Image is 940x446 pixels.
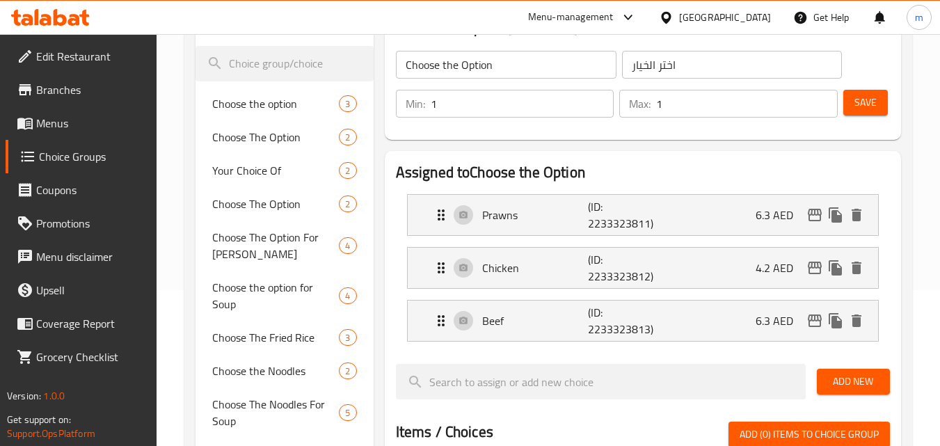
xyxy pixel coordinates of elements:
input: search [396,364,806,399]
div: Expand [408,301,878,341]
button: Add New [817,369,890,395]
span: 5 [340,406,356,420]
span: Choose The Option [212,196,339,212]
div: Choices [339,129,356,145]
button: duplicate [825,310,846,331]
div: Choose the Noodles2 [196,354,373,388]
p: 4.2 AED [756,260,804,276]
p: Max: [629,95,651,112]
div: Choose The Option For [PERSON_NAME]4 [196,221,373,271]
p: 6.3 AED [756,207,804,223]
div: Choices [339,329,356,346]
button: delete [846,310,867,331]
div: Choose the option for Soup4 [196,271,373,321]
span: Coupons [36,182,146,198]
h2: Items / Choices [396,422,493,443]
button: Save [843,90,888,116]
span: 2 [340,198,356,211]
div: Your Choice Of2 [196,154,373,187]
span: Choose the option [212,95,339,112]
a: Menus [6,106,157,140]
span: Choose the Noodles [212,363,339,379]
p: Beef [482,312,589,329]
div: Choices [339,237,356,254]
span: 2 [340,164,356,177]
a: Choice Groups [6,140,157,173]
span: Get support on: [7,411,71,429]
a: Promotions [6,207,157,240]
span: Choose The Option For [PERSON_NAME] [212,229,339,262]
span: Choose the option for Soup [212,279,339,312]
span: Menu disclaimer [36,248,146,265]
div: Choices [339,404,356,421]
span: Choice Groups [39,148,146,165]
span: Upsell [36,282,146,298]
span: Menus [36,115,146,132]
div: Choices [339,162,356,179]
input: search [196,46,373,81]
li: Expand [396,241,890,294]
span: 2 [340,365,356,378]
div: Choose The Option2 [196,120,373,154]
div: Choices [339,287,356,304]
span: Add New [828,373,879,390]
span: Coverage Report [36,315,146,332]
div: Expand [408,195,878,235]
span: Version: [7,387,41,405]
button: edit [804,310,825,331]
span: Edit Restaurant [36,48,146,65]
h2: Assigned to Choose the Option [396,162,890,183]
span: 4 [340,239,356,253]
div: [GEOGRAPHIC_DATA] [679,10,771,25]
span: 3 [340,97,356,111]
div: Choose the option3 [196,87,373,120]
a: Coupons [6,173,157,207]
div: Choices [339,196,356,212]
button: duplicate [825,257,846,278]
span: Your Choice Of [212,162,339,179]
p: (ID: 2233323812) [588,251,659,285]
span: Add (0) items to choice group [740,426,879,443]
span: Choose The Noodles For Soup [212,396,339,429]
button: delete [846,205,867,225]
p: (ID: 2233323811) [588,198,659,232]
span: 4 [340,289,356,303]
a: Edit Restaurant [6,40,157,73]
p: 6.3 AED [756,312,804,329]
p: Chicken [482,260,589,276]
span: Choose The Option [212,129,339,145]
a: Grocery Checklist [6,340,157,374]
button: edit [804,257,825,278]
span: Promotions [36,215,146,232]
button: delete [846,257,867,278]
a: Coverage Report [6,307,157,340]
button: duplicate [825,205,846,225]
li: Expand [396,294,890,347]
span: Branches [36,81,146,98]
div: Choose The Noodles For Soup5 [196,388,373,438]
span: 2 [340,131,356,144]
div: Choices [339,363,356,379]
p: Prawns [482,207,589,223]
span: Save [854,94,877,111]
div: Choices [339,95,356,112]
span: 3 [340,331,356,344]
div: Expand [408,248,878,288]
p: (ID: 2233323813) [588,304,659,337]
li: Expand [396,189,890,241]
div: Menu-management [528,9,614,26]
span: m [915,10,923,25]
div: Choose The Fried Rice3 [196,321,373,354]
button: edit [804,205,825,225]
span: Grocery Checklist [36,349,146,365]
p: Min: [406,95,425,112]
span: Choose The Fried Rice [212,329,339,346]
h3: Choose the Option (ID: 986513) [396,17,890,40]
a: Branches [6,73,157,106]
a: Support.OpsPlatform [7,424,95,443]
a: Menu disclaimer [6,240,157,273]
span: 1.0.0 [43,387,65,405]
div: Choose The Option2 [196,187,373,221]
a: Upsell [6,273,157,307]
